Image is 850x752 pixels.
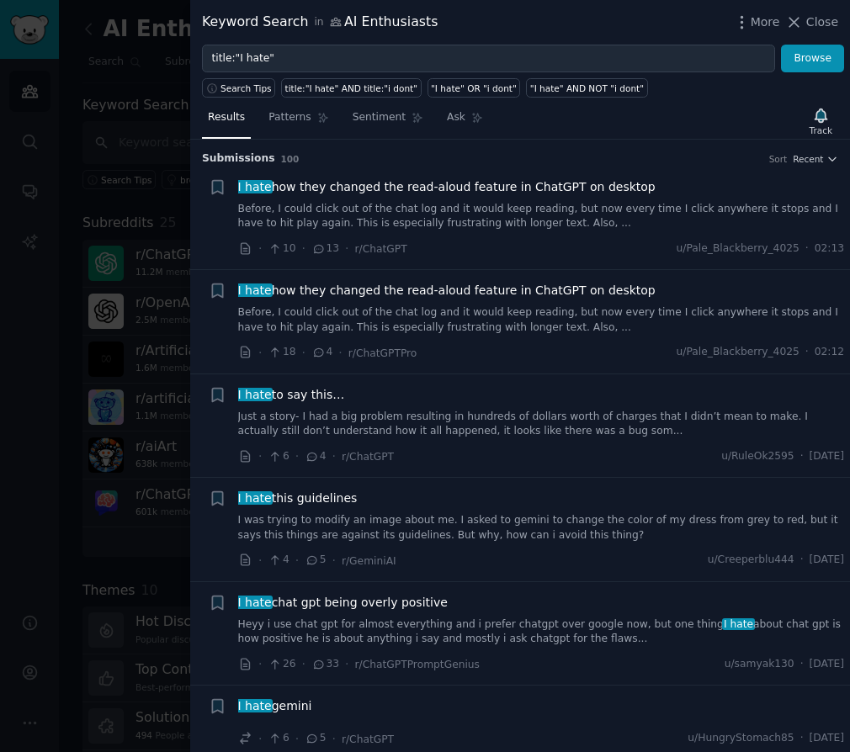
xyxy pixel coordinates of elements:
div: "I hate" AND NOT "i dont" [530,82,644,94]
span: [DATE] [810,449,844,464]
span: u/Creeperblu444 [708,553,794,568]
div: Keyword Search AI Enthusiasts [202,12,438,33]
span: · [332,447,336,465]
a: I hatehow they changed the read-aloud feature in ChatGPT on desktop [238,178,656,196]
span: 4 [268,553,289,568]
div: Track [810,124,832,136]
span: r/ChatGPT [355,243,407,255]
span: u/Pale_Blackberry_4025 [677,241,800,257]
span: u/HungryStomach85 [688,731,794,746]
button: Browse [781,45,844,73]
button: Recent [793,153,838,165]
span: [DATE] [810,553,844,568]
span: · [302,344,305,362]
span: · [332,552,336,569]
span: in [314,15,323,30]
a: title:"I hate" AND title:"i dont" [281,78,421,98]
span: · [805,345,809,360]
span: chat gpt being overly positive [238,594,448,612]
a: Patterns [263,104,334,139]
span: I hate [236,283,274,297]
span: · [302,240,305,257]
span: Submission s [202,151,275,167]
span: Close [806,13,838,31]
span: 02:13 [815,241,844,257]
span: I hate [236,180,274,193]
span: · [258,240,262,257]
span: 10 [268,241,295,257]
a: I hatethis guidelines [238,490,358,507]
span: · [302,655,305,673]
span: · [345,240,348,257]
span: Sentiment [353,110,406,125]
span: Recent [793,153,823,165]
input: Try a keyword related to your business [202,45,775,73]
a: Just a story- I had a big problem resulting in hundreds of dollars worth of charges that I didn’t... [238,410,845,439]
button: Close [785,13,838,31]
span: 100 [281,154,300,164]
button: More [733,13,780,31]
span: · [338,344,342,362]
span: r/GeminiAI [342,555,396,567]
span: · [332,730,336,748]
span: I hate [236,596,274,609]
span: I hate [236,699,274,712]
span: · [800,657,804,672]
span: 26 [268,657,295,672]
a: "I hate" AND NOT "i dont" [526,78,647,98]
span: 6 [268,731,289,746]
a: "I hate" OR "i dont" [428,78,521,98]
span: · [258,655,262,673]
span: to say this… [238,386,345,404]
span: r/ChatGPT [342,733,394,745]
span: r/ChatGPTPro [348,347,417,359]
span: u/samyak130 [725,657,794,672]
span: 18 [268,345,295,360]
span: I hate [236,491,274,505]
div: Sort [769,153,788,165]
span: Ask [447,110,465,125]
span: this guidelines [238,490,358,507]
span: I hate [236,388,274,401]
span: · [295,730,299,748]
a: I hatehow they changed the read-aloud feature in ChatGPT on desktop [238,282,656,299]
a: Sentiment [347,104,429,139]
span: u/RuleOk2595 [721,449,794,464]
span: r/ChatGPTPromptGenius [355,659,480,670]
span: 02:12 [815,345,844,360]
span: how they changed the read-aloud feature in ChatGPT on desktop [238,282,656,299]
span: More [751,13,780,31]
span: · [800,731,804,746]
span: · [258,344,262,362]
div: title:"I hate" AND title:"i dont" [285,82,417,94]
span: 5 [305,731,326,746]
a: Results [202,104,251,139]
span: · [258,552,262,569]
span: · [295,447,299,465]
button: Track [804,103,838,139]
span: · [805,241,809,257]
span: u/Pale_Blackberry_4025 [677,345,800,360]
span: 13 [311,241,339,257]
span: · [295,552,299,569]
span: · [800,553,804,568]
span: I hate [722,618,755,630]
a: I hatechat gpt being overly positive [238,594,448,612]
span: 4 [305,449,326,464]
span: 4 [311,345,332,360]
span: how they changed the read-aloud feature in ChatGPT on desktop [238,178,656,196]
span: Search Tips [220,82,272,94]
span: r/ChatGPT [342,451,394,463]
span: [DATE] [810,657,844,672]
a: Before, I could click out of the chat log and it would keep reading, but now every time I click a... [238,305,845,335]
span: 33 [311,657,339,672]
span: Patterns [268,110,311,125]
div: "I hate" OR "i dont" [431,82,517,94]
a: Heyy i use chat gpt for almost everything and i prefer chatgpt over google now, but one thingI ha... [238,617,845,647]
span: · [345,655,348,673]
button: Search Tips [202,78,275,98]
span: [DATE] [810,731,844,746]
a: I hategemini [238,697,312,715]
a: Ask [441,104,489,139]
span: 6 [268,449,289,464]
